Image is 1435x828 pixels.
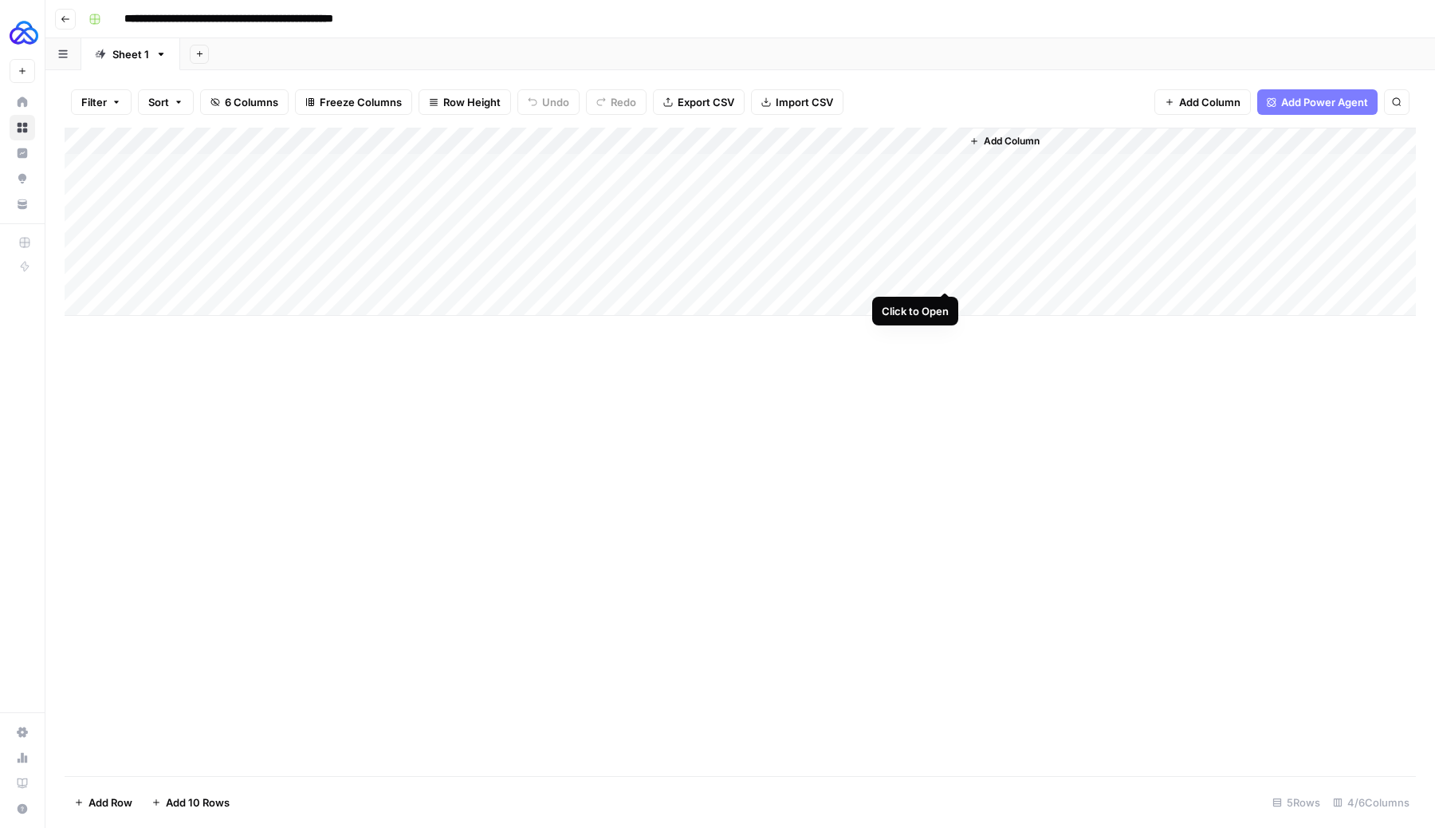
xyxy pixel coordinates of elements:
a: Browse [10,115,35,140]
span: Filter [81,94,107,110]
span: Redo [611,94,636,110]
button: Help + Support [10,796,35,822]
button: Import CSV [751,89,843,115]
span: Add Power Agent [1281,94,1368,110]
span: 6 Columns [225,94,278,110]
div: 5 Rows [1266,790,1327,815]
button: Redo [586,89,647,115]
span: Export CSV [678,94,734,110]
button: Row Height [419,89,511,115]
span: Add Row [88,794,132,810]
button: Workspace: AUQ [10,13,35,53]
a: Home [10,89,35,115]
a: Insights [10,140,35,166]
a: Settings [10,720,35,745]
button: Add 10 Rows [142,790,239,815]
span: Row Height [443,94,501,110]
div: Click to Open [882,303,949,319]
span: Freeze Columns [320,94,402,110]
a: Opportunities [10,166,35,191]
a: Usage [10,745,35,771]
button: Add Row [65,790,142,815]
span: Undo [542,94,569,110]
div: Sheet 1 [112,46,149,62]
div: 4/6 Columns [1327,790,1416,815]
button: 6 Columns [200,89,289,115]
a: Your Data [10,191,35,217]
button: Add Power Agent [1257,89,1378,115]
button: Undo [517,89,580,115]
button: Add Column [963,131,1046,152]
button: Add Column [1154,89,1251,115]
button: Filter [71,89,132,115]
a: Learning Hub [10,771,35,796]
span: Add Column [984,134,1040,148]
img: AUQ Logo [10,18,38,47]
span: Add 10 Rows [166,794,230,810]
button: Freeze Columns [295,89,412,115]
button: Export CSV [653,89,745,115]
span: Add Column [1179,94,1240,110]
button: Sort [138,89,194,115]
a: Sheet 1 [81,38,180,70]
span: Sort [148,94,169,110]
span: Import CSV [776,94,833,110]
